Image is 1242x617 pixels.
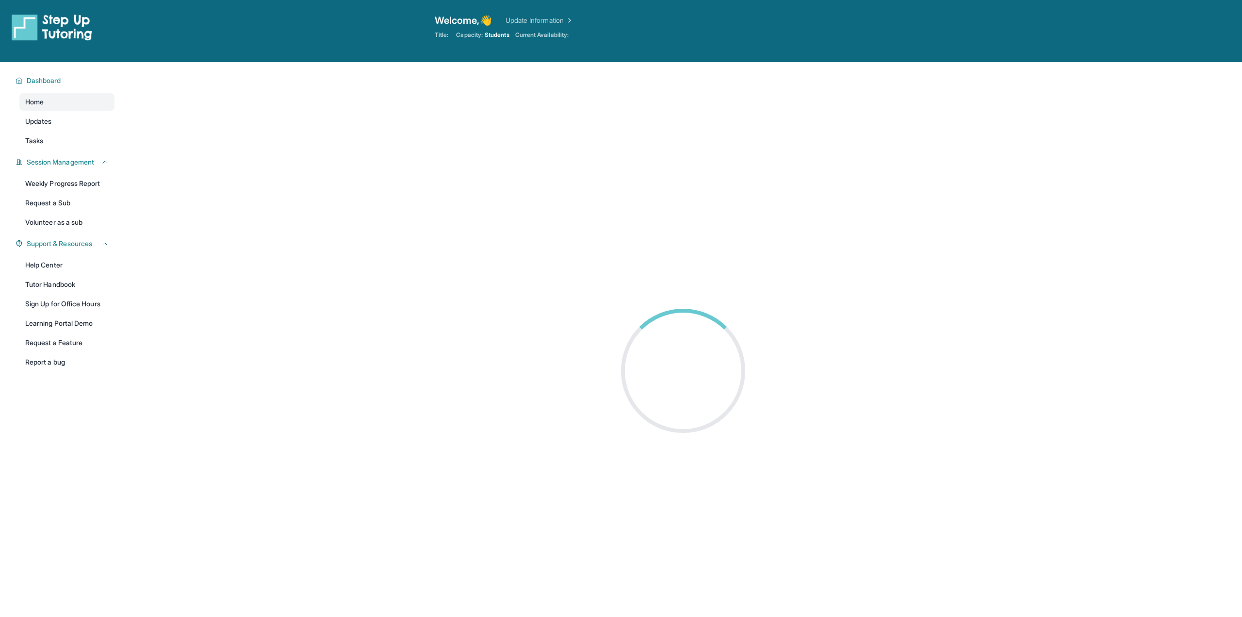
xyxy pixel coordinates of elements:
[23,76,109,85] button: Dashboard
[23,239,109,249] button: Support & Resources
[19,132,114,150] a: Tasks
[515,31,569,39] span: Current Availability:
[25,136,43,146] span: Tasks
[27,157,94,167] span: Session Management
[435,14,492,27] span: Welcome, 👋
[19,315,114,332] a: Learning Portal Demo
[19,214,114,231] a: Volunteer as a sub
[25,97,44,107] span: Home
[25,117,52,126] span: Updates
[435,31,448,39] span: Title:
[27,239,92,249] span: Support & Resources
[19,175,114,192] a: Weekly Progress Report
[456,31,483,39] span: Capacity:
[19,334,114,351] a: Request a Feature
[19,353,114,371] a: Report a bug
[564,16,573,25] img: Chevron Right
[23,157,109,167] button: Session Management
[19,276,114,293] a: Tutor Handbook
[485,31,509,39] span: Students
[506,16,573,25] a: Update Information
[12,14,92,41] img: logo
[19,93,114,111] a: Home
[19,194,114,212] a: Request a Sub
[19,113,114,130] a: Updates
[19,295,114,313] a: Sign Up for Office Hours
[19,256,114,274] a: Help Center
[27,76,61,85] span: Dashboard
